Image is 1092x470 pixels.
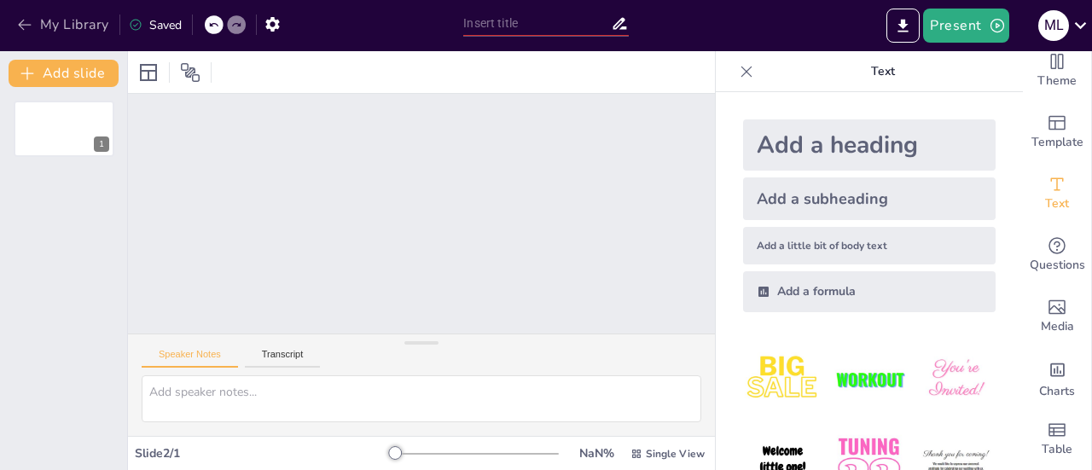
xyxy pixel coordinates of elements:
button: Present [923,9,1008,43]
div: Add images, graphics, shapes or video [1023,286,1091,347]
div: Saved [129,17,182,33]
div: Add a table [1023,409,1091,470]
div: Add a little bit of body text [743,227,996,264]
img: 3.jpeg [916,339,996,419]
div: Add a subheading [743,177,996,220]
button: Speaker Notes [142,349,238,368]
div: 1 [94,136,109,152]
p: Text [760,51,1006,92]
img: 1.jpeg [743,339,822,419]
div: Add charts and graphs [1023,347,1091,409]
img: 2.jpeg [829,339,909,419]
span: Template [1031,133,1083,152]
div: Add ready made slides [1023,102,1091,163]
div: Add text boxes [1023,163,1091,224]
button: My Library [13,11,116,38]
span: Media [1041,317,1074,336]
button: M L [1038,9,1069,43]
div: Add a formula [743,271,996,312]
button: Transcript [245,349,321,368]
button: Export to PowerPoint [886,9,920,43]
span: Theme [1037,72,1077,90]
span: Charts [1039,382,1075,401]
div: 1 [14,101,114,157]
span: Questions [1030,256,1085,275]
span: Single View [646,447,705,461]
div: Slide 2 / 1 [135,445,395,461]
span: Text [1045,194,1069,213]
div: Layout [135,59,162,86]
span: Position [180,62,200,83]
span: Table [1042,440,1072,459]
input: Insert title [463,11,610,36]
div: Change the overall theme [1023,40,1091,102]
div: NaN % [576,445,617,461]
div: M L [1038,10,1069,41]
div: Get real-time input from your audience [1023,224,1091,286]
button: Add slide [9,60,119,87]
div: Add a heading [743,119,996,171]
